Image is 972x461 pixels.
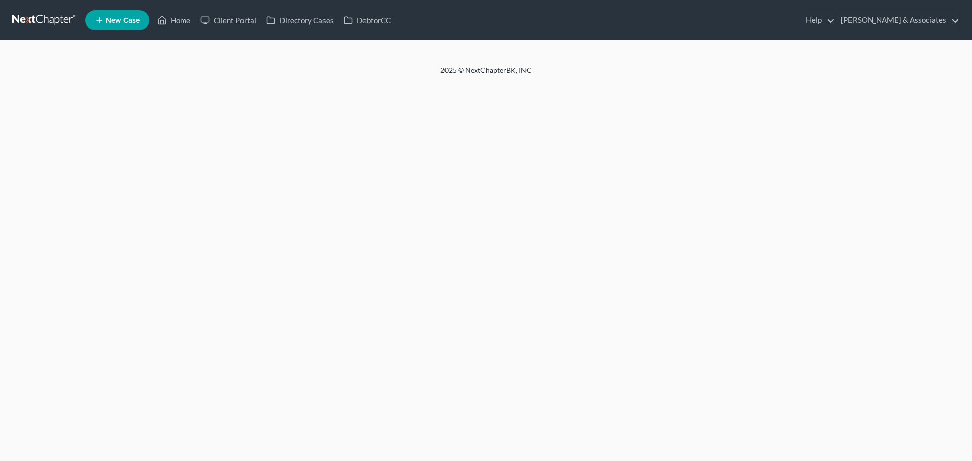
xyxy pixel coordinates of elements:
[261,11,339,29] a: Directory Cases
[152,11,195,29] a: Home
[195,11,261,29] a: Client Portal
[85,10,149,30] new-legal-case-button: New Case
[339,11,396,29] a: DebtorCC
[801,11,835,29] a: Help
[836,11,959,29] a: [PERSON_NAME] & Associates
[197,65,775,83] div: 2025 © NextChapterBK, INC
